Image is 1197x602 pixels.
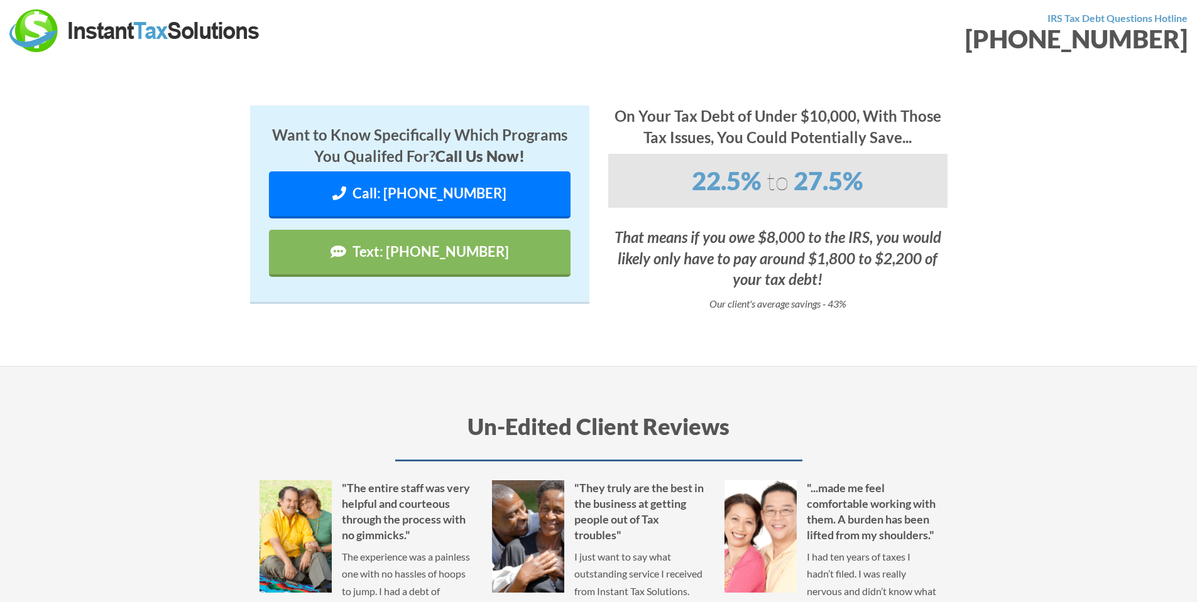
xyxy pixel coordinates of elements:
[435,147,525,165] strong: Call Us Now!
[794,166,863,196] span: 27.5%
[692,166,762,196] span: 22.5%
[492,480,564,593] img: Kurtis and Jennifer S.
[709,298,846,309] i: Our client's average savings - 43%
[9,23,261,35] a: Instant Tax Solutions Logo
[260,480,332,593] img: Linda C.
[269,230,571,277] a: Text: [PHONE_NUMBER]
[269,171,571,218] a: Call: [PHONE_NUMBER]
[724,480,938,544] h5: "...made me feel comfortable working with them. A burden has been lifted from my shoulders."
[269,124,571,166] h4: Want to Know Specifically Which Programs You Qualifed For?
[1047,12,1188,24] strong: IRS Tax Debt Questions Hotline
[767,165,789,196] span: to
[492,480,706,544] h5: "They truly are the best in the business at getting people out of Tax troubles"
[9,9,261,52] img: Instant Tax Solutions Logo
[608,105,948,148] h4: On Your Tax Debt of Under $10,000, With Those Tax Issues, You Could Potentially Save...
[608,26,1188,51] div: [PHONE_NUMBER]
[260,480,473,544] h5: "The entire staff was very helpful and courteous through the process with no gimmicks."
[724,480,797,593] img: Aaron F.
[260,411,938,461] h3: Un-Edited Client Reviews
[608,227,948,290] h4: That means if you owe $8,000 to the IRS, you would likely only have to pay around $1,800 to $2,20...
